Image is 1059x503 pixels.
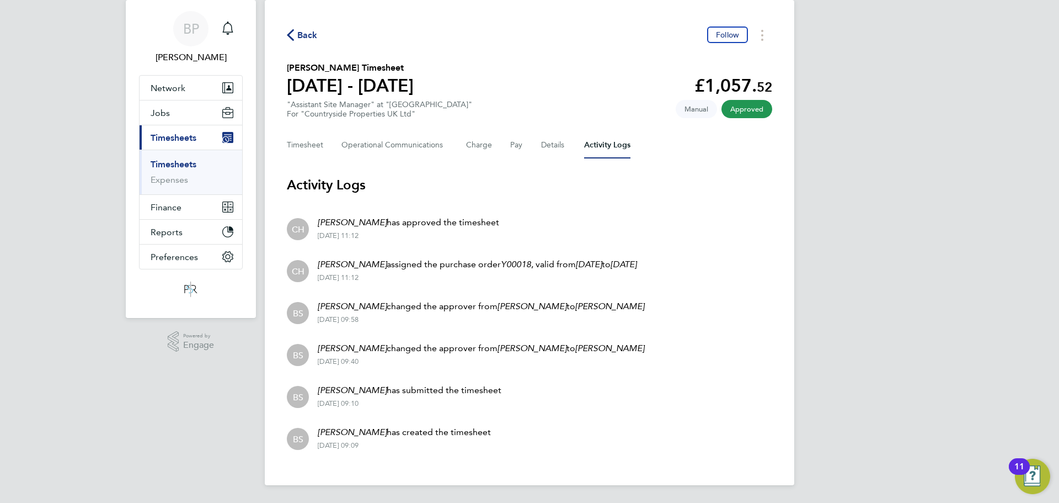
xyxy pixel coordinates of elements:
em: [PERSON_NAME] [318,343,387,353]
p: assigned the purchase order , valid from to [318,258,637,271]
span: BS [293,307,303,319]
div: [DATE] 11:12 [318,231,499,240]
div: [DATE] 09:58 [318,315,644,324]
button: Jobs [140,100,242,125]
span: Powered by [183,331,214,341]
span: BP [183,22,199,36]
button: Finance [140,195,242,219]
button: Preferences [140,245,242,269]
a: Go to home page [139,280,243,298]
app-decimal: £1,057. [694,75,772,96]
button: Activity Logs [584,132,630,158]
button: Timesheets [140,125,242,150]
button: Follow [707,27,748,43]
img: psrsolutions-logo-retina.png [181,280,201,298]
span: Reports [151,227,183,237]
span: 52 [757,79,772,95]
div: Timesheets [140,150,242,194]
div: [DATE] 09:40 [318,357,644,366]
a: Expenses [151,174,188,185]
button: Timesheets Menu [752,27,772,44]
span: Timesheets [151,133,196,143]
div: 11 [1014,467,1024,481]
span: Follow [716,30,739,40]
span: Ben Perkin [139,51,243,64]
h1: [DATE] - [DATE] [287,75,414,97]
div: For "Countryside Properties UK Ltd" [287,109,472,119]
em: [PERSON_NAME] [318,259,387,269]
em: [PERSON_NAME] [318,217,387,227]
span: BS [293,349,303,361]
em: [PERSON_NAME] [575,301,644,311]
p: has created the timesheet [318,426,491,439]
button: Reports [140,220,242,244]
p: has submitted the timesheet [318,384,501,397]
div: Beth Seddon [287,344,309,366]
span: This timesheet was manually created. [676,100,717,118]
h2: [PERSON_NAME] Timesheet [287,61,414,75]
span: CH [292,223,304,235]
button: Pay [510,132,523,158]
em: [PERSON_NAME] [318,427,387,437]
div: [DATE] 09:09 [318,441,491,450]
span: BS [293,433,303,445]
em: [PERSON_NAME] [318,301,387,311]
h3: Activity Logs [287,176,772,194]
div: [DATE] 11:12 [318,273,637,282]
div: [DATE] 09:10 [318,399,501,408]
em: Y00018 [501,259,531,269]
span: BS [293,391,303,403]
span: This timesheet has been approved. [721,100,772,118]
button: Back [287,28,318,42]
button: Network [140,76,242,100]
em: [PERSON_NAME] [575,343,644,353]
a: Powered byEngage [168,331,215,352]
button: Timesheet [287,132,324,158]
em: [DATE] [611,259,637,269]
em: [PERSON_NAME] [498,343,566,353]
div: "Assistant Site Manager" at "[GEOGRAPHIC_DATA]" [287,100,472,119]
span: Jobs [151,108,170,118]
span: CH [292,265,304,277]
span: Finance [151,202,181,213]
p: changed the approver from to [318,342,644,355]
span: Engage [183,341,214,350]
div: Chris Harrison [287,260,309,282]
p: has approved the timesheet [318,216,499,229]
div: Beth Seddon [287,386,309,408]
a: BP[PERSON_NAME] [139,11,243,64]
span: Network [151,83,185,93]
a: Timesheets [151,159,196,170]
button: Details [541,132,566,158]
div: Chris Harrison [287,218,309,240]
div: Beth Seddon [287,428,309,450]
div: Beth Seddon [287,302,309,324]
em: [DATE] [576,259,602,269]
button: Open Resource Center, 11 new notifications [1015,459,1050,494]
em: [PERSON_NAME] [498,301,566,311]
em: [PERSON_NAME] [318,385,387,395]
span: Preferences [151,252,198,262]
span: Back [297,29,318,42]
button: Charge [466,132,493,158]
p: changed the approver from to [318,300,644,313]
button: Operational Communications [341,132,448,158]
